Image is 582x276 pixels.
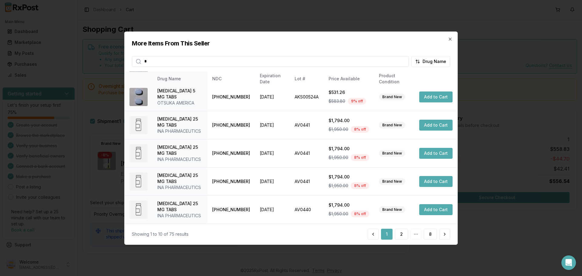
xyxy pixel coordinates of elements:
button: Add to Cart [419,120,453,131]
td: [PHONE_NUMBER] [207,139,255,167]
div: [MEDICAL_DATA] 25 MG TABS [157,201,202,213]
span: $1,950.00 [329,155,348,161]
div: INA PHARMACEUTICS [157,185,202,191]
th: Expiration Date [255,71,290,86]
td: [DATE] [255,195,290,224]
div: $1,794.00 [329,174,369,180]
td: AV0440 [290,195,324,224]
div: $1,794.00 [329,202,369,208]
td: [DATE] [255,111,290,139]
img: Diclofenac Potassium 25 MG TABS [129,201,148,219]
span: $1,950.00 [329,183,348,189]
th: NDC [207,71,255,86]
td: AV0441 [290,139,324,167]
div: INA PHARMACEUTICS [157,156,202,162]
button: Add to Cart [419,91,453,102]
div: [MEDICAL_DATA] 25 MG TABS [157,116,202,128]
td: [DATE] [255,83,290,111]
button: 8 [424,229,437,240]
div: $1,794.00 [329,146,369,152]
div: 8 % off [351,182,369,189]
button: 1 [381,229,393,240]
td: AV0441 [290,167,324,195]
div: INA PHARMACEUTICS [157,128,202,134]
button: 2 [395,229,408,240]
button: Add to Cart [419,176,453,187]
img: Abilify 5 MG TABS [129,88,148,106]
div: Brand New [379,206,405,213]
th: Price Available [324,71,374,86]
div: [MEDICAL_DATA] 25 MG TABS [157,144,202,156]
div: 8 % off [351,126,369,133]
span: $1,950.00 [329,126,348,132]
h2: More Items From This Seller [132,39,450,47]
td: AV0441 [290,111,324,139]
td: [PHONE_NUMBER] [207,83,255,111]
div: [MEDICAL_DATA] 25 MG TABS [157,172,202,185]
th: Drug Name [152,71,207,86]
td: [DATE] [255,139,290,167]
div: OTSUKA AMERICA [157,100,202,106]
div: $1,794.00 [329,118,369,124]
div: [MEDICAL_DATA] 5 MG TABS [157,88,202,100]
td: [PHONE_NUMBER] [207,195,255,224]
div: Brand New [379,94,405,100]
div: Brand New [379,178,405,185]
div: 8 % off [351,154,369,161]
div: $531.26 [329,89,369,95]
td: AKS00524A [290,83,324,111]
td: [DATE] [255,167,290,195]
td: [PHONE_NUMBER] [207,111,255,139]
span: Drug Name [423,58,446,64]
div: Brand New [379,122,405,128]
button: Add to Cart [419,204,453,215]
button: Add to Cart [419,148,453,159]
div: Showing 1 to 10 of 75 results [132,231,189,237]
div: INA PHARMACEUTICS [157,213,202,219]
img: Diclofenac Potassium 25 MG TABS [129,116,148,134]
div: 9 % off [348,98,366,105]
span: $583.80 [329,98,345,104]
span: $1,950.00 [329,211,348,217]
div: 8 % off [351,211,369,217]
th: Lot # [290,71,324,86]
button: Drug Name [411,56,450,67]
td: [PHONE_NUMBER] [207,167,255,195]
div: Brand New [379,150,405,157]
img: Diclofenac Potassium 25 MG TABS [129,172,148,191]
th: Product Condition [374,71,414,86]
img: Diclofenac Potassium 25 MG TABS [129,144,148,162]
